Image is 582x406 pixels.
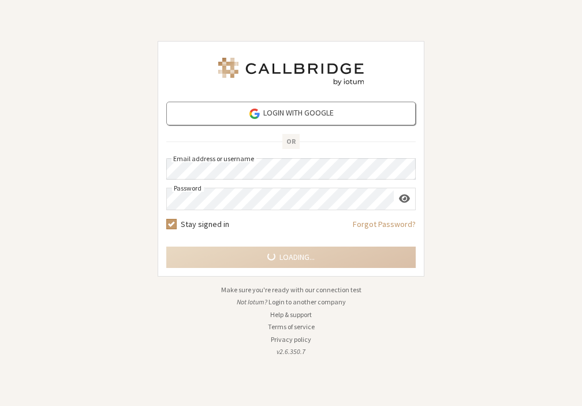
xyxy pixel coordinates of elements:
a: Forgot Password? [353,218,416,239]
img: Iotum [216,58,366,85]
span: Loading... [279,251,315,263]
label: Stay signed in [181,218,229,230]
li: Not Iotum? [158,297,424,307]
a: Make sure you're ready with our connection test [221,285,361,294]
button: Loading... [166,247,416,268]
a: Login with Google [166,102,416,125]
a: Privacy policy [271,335,311,344]
button: Login to another company [268,297,346,307]
img: google-icon.png [248,107,261,120]
div: Hide password [394,188,415,208]
input: Password [167,188,394,210]
span: OR [282,134,300,149]
li: v2.6.350.7 [158,347,424,357]
input: Email address or username [166,158,416,180]
a: Help & support [270,310,312,319]
a: Terms of service [268,322,315,331]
